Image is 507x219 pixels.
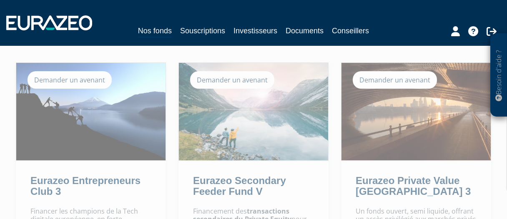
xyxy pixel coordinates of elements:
[6,15,92,30] img: 1732889491-logotype_eurazeo_blanc_rvb.png
[190,71,274,89] div: Demander un avenant
[138,25,172,38] a: Nos fonds
[353,71,437,89] div: Demander un avenant
[286,25,324,37] a: Documents
[356,175,471,197] a: Eurazeo Private Value [GEOGRAPHIC_DATA] 3
[233,25,277,37] a: Investisseurs
[179,63,328,160] img: Eurazeo Secondary Feeder Fund V
[16,63,166,160] img: Eurazeo Entrepreneurs Club 3
[30,175,141,197] a: Eurazeo Entrepreneurs Club 3
[28,71,112,89] div: Demander un avenant
[193,175,286,197] a: Eurazeo Secondary Feeder Fund V
[341,63,491,160] img: Eurazeo Private Value Europe 3
[180,25,225,37] a: Souscriptions
[494,38,504,113] p: Besoin d'aide ?
[332,25,369,37] a: Conseillers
